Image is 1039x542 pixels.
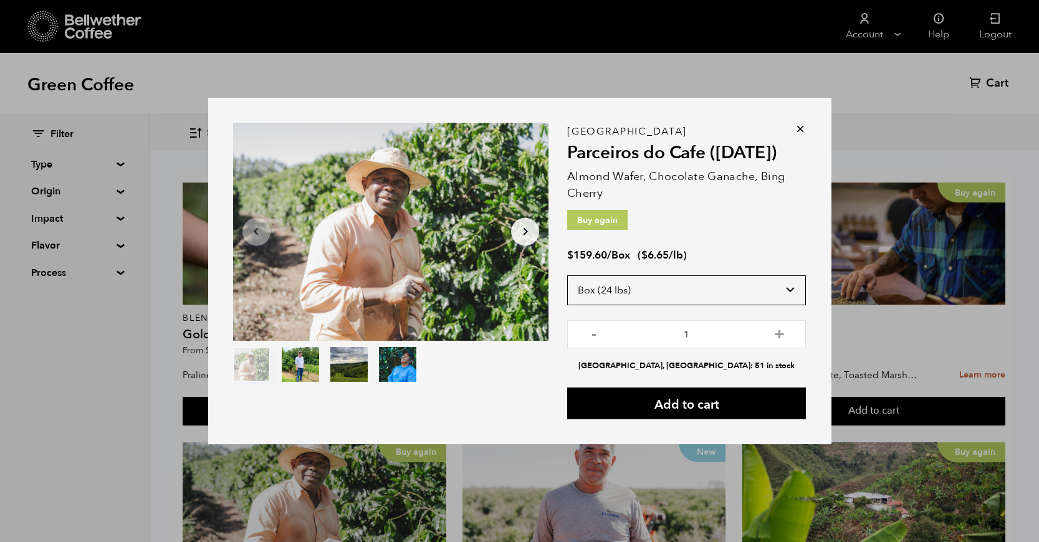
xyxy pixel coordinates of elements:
span: /lb [669,248,683,262]
bdi: 159.60 [567,248,607,262]
span: / [607,248,611,262]
button: + [772,326,787,339]
p: Buy again [567,210,628,230]
button: - [586,326,601,339]
p: Almond Wafer, Chocolate Ganache, Bing Cherry [567,168,806,202]
span: Box [611,248,630,262]
span: $ [567,248,573,262]
bdi: 6.65 [641,248,669,262]
h2: Parceiros do Cafe ([DATE]) [567,143,806,164]
span: $ [641,248,648,262]
li: [GEOGRAPHIC_DATA], [GEOGRAPHIC_DATA]: 51 in stock [567,360,806,372]
span: ( ) [638,248,687,262]
button: Add to cart [567,387,806,419]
